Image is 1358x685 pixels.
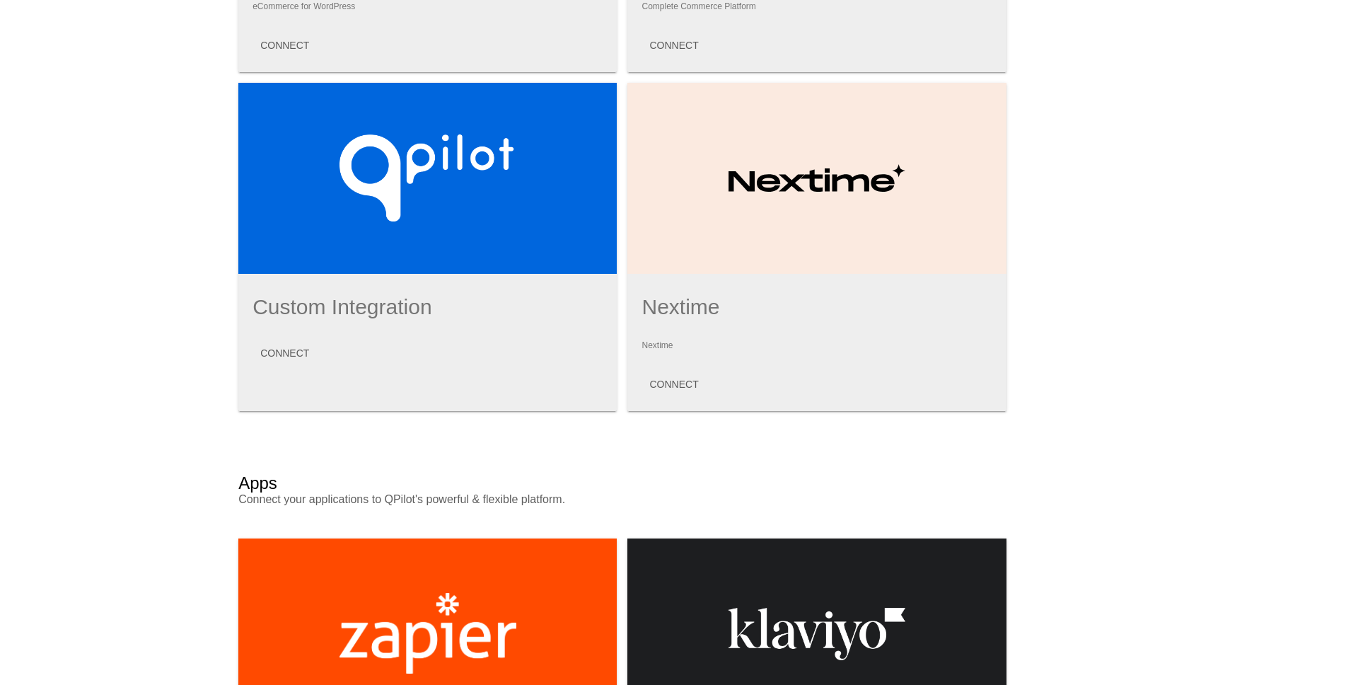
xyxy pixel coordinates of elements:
h1: Nextime [642,295,992,319]
p: Connect your applications to QPilot's powerful & flexible platform. [238,493,802,506]
p: Complete Commerce Platform [642,1,992,11]
button: CONNECT [638,372,709,397]
span: CONNECT [260,40,309,51]
h2: Apps [238,473,277,493]
span: CONNECT [649,379,698,390]
p: eCommerce for WordPress [253,1,603,11]
button: CONNECT [249,33,320,58]
p: Nextime [642,340,992,350]
span: CONNECT [649,40,698,51]
span: CONNECT [260,347,309,359]
button: CONNECT [638,33,709,58]
button: CONNECT [249,340,320,366]
h1: Custom Integration [253,295,603,319]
